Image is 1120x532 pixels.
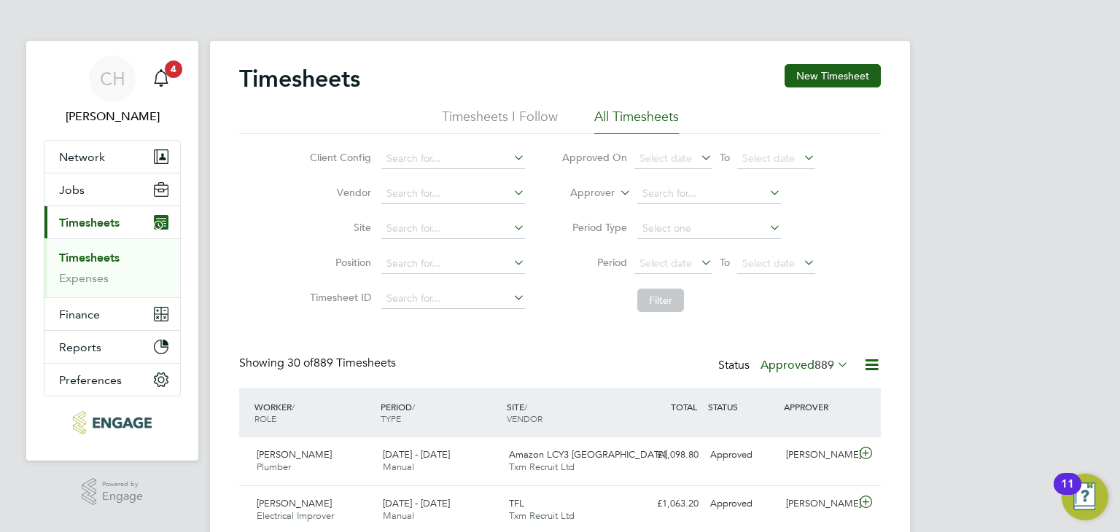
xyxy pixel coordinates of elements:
input: Search for... [381,219,525,239]
div: Approved [704,492,780,516]
span: Chloe Harding [44,108,181,125]
span: Reports [59,340,101,354]
div: £1,098.80 [629,443,704,467]
span: Select date [742,257,795,270]
h2: Timesheets [239,64,360,93]
button: Reports [44,331,180,363]
a: 4 [147,55,176,102]
span: Txm Recruit Ltd [509,509,575,522]
span: TOTAL [671,401,697,412]
div: [PERSON_NAME] [780,443,856,467]
button: Timesheets [44,206,180,238]
span: Timesheets [59,216,120,230]
label: Client Config [306,151,371,164]
span: To [715,148,734,167]
button: Preferences [44,364,180,396]
span: / [292,401,295,412]
div: Status [718,356,852,376]
nav: Main navigation [26,41,198,461]
span: Select date [742,152,795,165]
button: Jobs [44,173,180,206]
li: All Timesheets [594,108,679,134]
input: Select one [637,219,781,239]
label: Period [561,256,627,269]
span: [PERSON_NAME] [257,497,332,509]
span: Txm Recruit Ltd [509,461,575,473]
a: Go to home page [44,411,181,434]
div: Approved [704,443,780,467]
button: Filter [637,289,684,312]
a: Expenses [59,271,109,285]
input: Search for... [381,184,525,204]
label: Approved [761,358,849,372]
label: Position [306,256,371,269]
button: Open Resource Center, 11 new notifications [1062,474,1108,520]
input: Search for... [637,184,781,204]
span: 889 Timesheets [287,356,396,370]
span: Jobs [59,183,85,197]
div: £1,063.20 [629,492,704,516]
span: [PERSON_NAME] [257,448,332,461]
span: / [412,401,415,412]
label: Approver [549,186,615,200]
span: [DATE] - [DATE] [383,448,450,461]
img: txmrecruit-logo-retina.png [73,411,151,434]
a: Timesheets [59,251,120,265]
label: Site [306,221,371,234]
button: Finance [44,298,180,330]
span: Amazon LCY3 [GEOGRAPHIC_DATA] [509,448,667,461]
div: Timesheets [44,238,180,297]
span: To [715,253,734,272]
span: TFL [509,497,524,509]
label: Vendor [306,186,371,199]
div: 11 [1061,484,1074,503]
span: Select date [639,257,692,270]
span: Electrical Improver [257,509,334,522]
span: TYPE [381,412,401,424]
span: [DATE] - [DATE] [383,497,450,509]
span: ROLE [254,412,276,424]
label: Period Type [561,221,627,234]
span: VENDOR [507,412,542,424]
div: APPROVER [780,394,856,420]
div: WORKER [251,394,377,431]
span: Powered by [102,478,143,490]
button: New Timesheet [785,64,881,87]
span: Network [59,150,105,164]
input: Search for... [381,149,525,169]
label: Approved On [561,151,627,164]
span: Manual [383,461,414,473]
span: Select date [639,152,692,165]
span: CH [100,69,125,88]
button: Network [44,141,180,173]
span: 889 [814,358,834,372]
div: STATUS [704,394,780,420]
input: Search for... [381,254,525,274]
span: Engage [102,490,143,503]
a: Powered byEngage [82,478,144,506]
span: Finance [59,308,100,321]
span: Manual [383,509,414,522]
input: Search for... [381,289,525,309]
a: CH[PERSON_NAME] [44,55,181,125]
span: / [524,401,527,412]
div: PERIOD [377,394,503,431]
li: Timesheets I Follow [442,108,558,134]
span: Plumber [257,461,291,473]
div: [PERSON_NAME] [780,492,856,516]
div: Showing [239,356,399,371]
span: 30 of [287,356,314,370]
label: Timesheet ID [306,291,371,304]
span: 4 [165,60,182,78]
div: SITE [503,394,629,431]
span: Preferences [59,373,122,387]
